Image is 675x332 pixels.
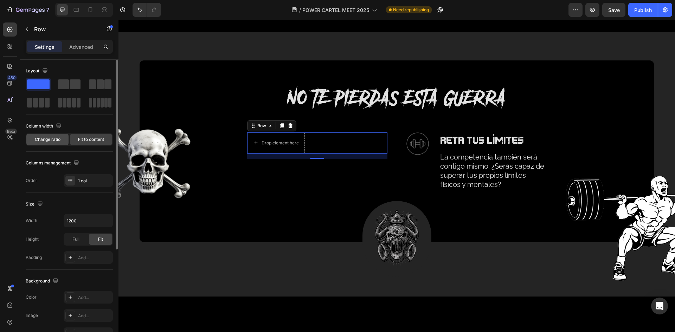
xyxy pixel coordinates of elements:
div: Image [26,312,38,319]
button: Save [602,3,625,17]
div: Columns management [26,158,81,168]
img: gempages_558898646012134293-ea6db29c-4e1e-4d81-99db-523d5474325a.png [252,190,304,248]
p: Row [34,25,94,33]
iframe: Design area [118,20,675,332]
div: 450 [7,75,17,80]
div: Undo/Redo [133,3,161,17]
div: Beta [5,129,17,134]
span: Full [72,236,79,242]
div: Open Intercom Messenger [651,298,668,314]
div: 1 col [78,178,111,184]
span: Save [608,7,620,13]
span: POWER CARTEL MEET 2025 [302,6,369,14]
div: Padding [26,254,42,261]
div: Drop element here [143,121,180,126]
div: Color [26,294,37,300]
div: Height [26,236,39,242]
div: Layout [26,66,49,76]
input: Auto [64,214,112,227]
p: Settings [35,43,54,51]
button: Publish [628,3,658,17]
span: Change ratio [35,136,60,143]
div: Column width [26,122,63,131]
p: Advanced [69,43,93,51]
h2: Rich Text Editor. Editing area: main [129,66,428,90]
div: Publish [634,6,652,14]
p: RETA TUS LÍMITES [322,113,427,127]
p: 7 [46,6,49,14]
span: Need republishing [393,7,429,13]
div: Add... [78,313,111,319]
div: Background [26,276,60,286]
div: Size [26,200,44,209]
div: Add... [78,294,111,301]
div: Add... [78,255,111,261]
span: / [299,6,301,14]
span: Fit to content [78,136,104,143]
p: NO TE PIERDAS ESTA GUERRA [129,67,427,90]
div: Width [26,217,37,224]
span: Fit [98,236,103,242]
div: Order [26,177,37,184]
img: gempages_558898646012134293-7c133085-3ecc-478f-b715-7082abeef30d.png [288,113,310,135]
button: 7 [3,3,52,17]
img: gempages_558898646012134293-51762ae1-cc31-4f3a-bec5-f20dfb1deed7.png [448,155,615,261]
p: La competencia también será contigo mismo. ¿Serás capaz de superar tus propios límites físicos y ... [322,133,427,169]
div: Row [137,103,149,109]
